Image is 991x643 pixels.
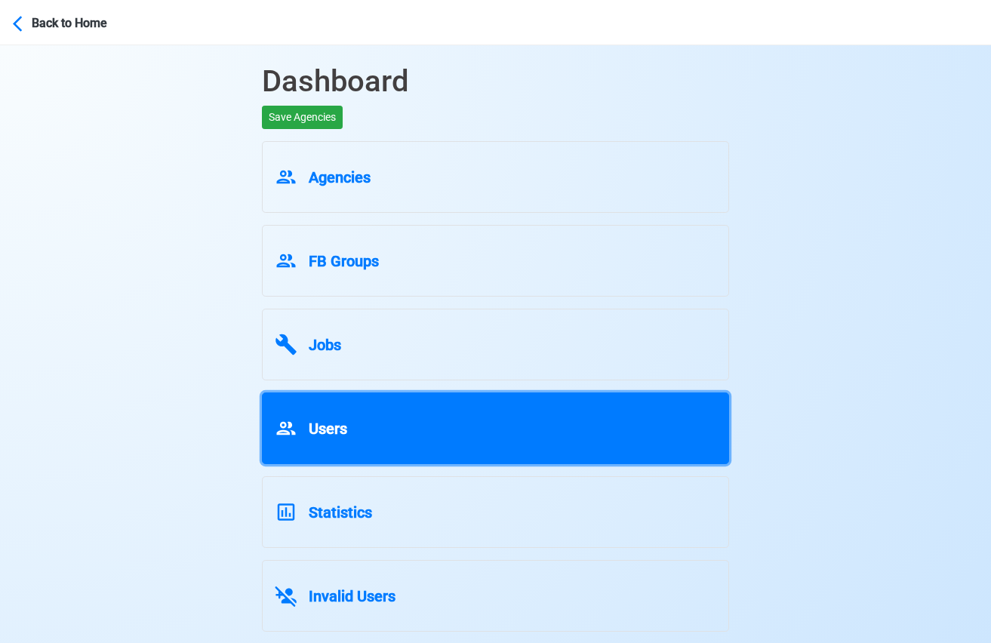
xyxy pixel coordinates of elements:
h1: Dashboard [262,45,729,106]
span: Jobs [309,336,341,354]
a: Users [262,392,729,464]
a: Jobs [262,309,729,380]
button: Back to Home [12,5,146,40]
a: Agencies [262,141,729,213]
div: Back to Home [32,11,145,32]
span: FB Groups [309,252,379,270]
span: Users [309,420,347,438]
a: Statistics [262,476,729,548]
button: Save Agencies [262,106,343,129]
span: Agencies [309,168,371,186]
a: FB Groups [262,225,729,297]
span: Statistics [309,503,372,521]
a: Invalid Users [262,560,729,632]
span: Invalid Users [309,587,395,605]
